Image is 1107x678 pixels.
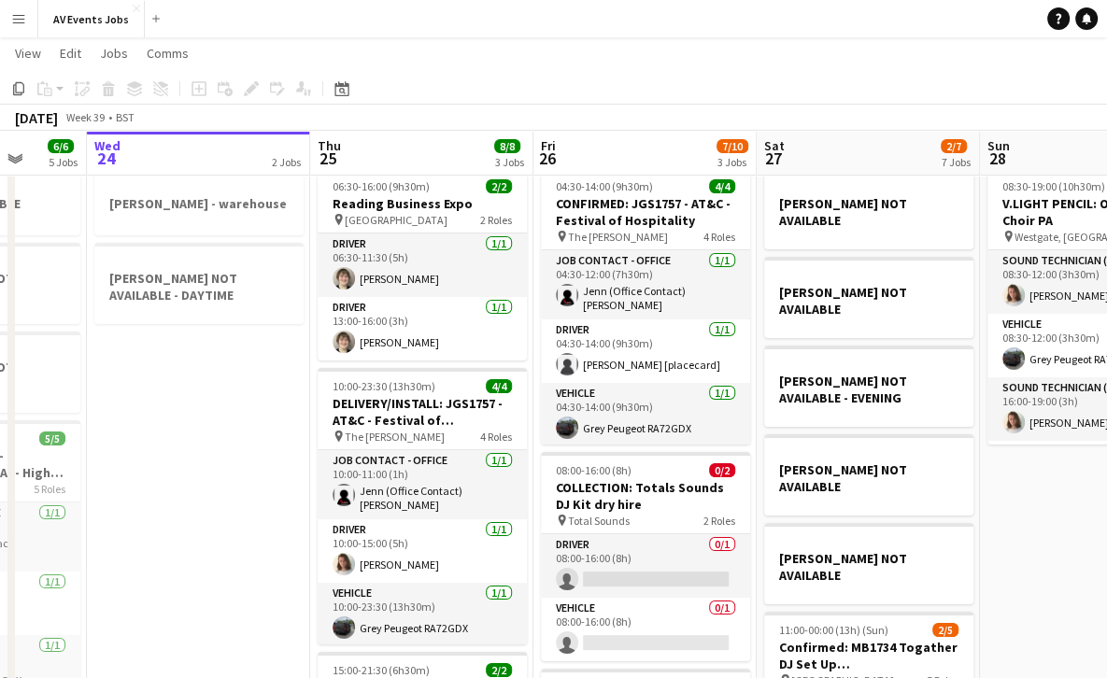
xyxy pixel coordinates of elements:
[272,155,301,169] div: 2 Jobs
[486,663,512,677] span: 2/2
[764,257,973,338] app-job-card: [PERSON_NAME] NOT AVAILABLE
[318,233,527,297] app-card-role: Driver1/106:30-11:30 (5h)[PERSON_NAME]
[318,368,527,644] app-job-card: 10:00-23:30 (13h30m)4/4DELIVERY/INSTALL: JGS1757 - AT&C - Festival of Hospitality The [PERSON_NAM...
[761,148,785,169] span: 27
[779,623,888,637] span: 11:00-00:00 (13h) (Sun)
[318,297,527,360] app-card-role: Driver1/113:00-16:00 (3h)[PERSON_NAME]
[541,534,750,598] app-card-role: Driver0/108:00-16:00 (8h)
[60,45,81,62] span: Edit
[486,379,512,393] span: 4/4
[764,639,973,672] h3: Confirmed: MB1734 Togather DJ Set Up [GEOGRAPHIC_DATA]
[345,430,445,444] span: The [PERSON_NAME]
[486,179,512,193] span: 2/2
[480,213,512,227] span: 2 Roles
[147,45,189,62] span: Comms
[94,137,121,154] span: Wed
[94,168,304,235] app-job-card: [PERSON_NAME] - warehouse
[318,519,527,583] app-card-role: Driver1/110:00-15:00 (5h)[PERSON_NAME]
[34,482,65,496] span: 5 Roles
[15,45,41,62] span: View
[717,139,748,153] span: 7/10
[345,213,447,227] span: [GEOGRAPHIC_DATA]
[480,430,512,444] span: 4 Roles
[941,139,967,153] span: 2/7
[556,179,653,193] span: 04:30-14:00 (9h30m)
[556,463,632,477] span: 08:00-16:00 (8h)
[333,663,430,677] span: 15:00-21:30 (6h30m)
[94,243,304,324] app-job-card: [PERSON_NAME] NOT AVAILABLE - DAYTIME
[48,139,74,153] span: 6/6
[39,431,65,445] span: 5/5
[764,373,973,406] h3: [PERSON_NAME] NOT AVAILABLE - EVENING
[709,463,735,477] span: 0/2
[541,195,750,229] h3: CONFIRMED: JGS1757 - AT&C - Festival of Hospitality
[318,137,341,154] span: Thu
[541,479,750,513] h3: COLLECTION: Totals Sounds DJ Kit dry hire
[333,179,430,193] span: 06:30-16:00 (9h30m)
[15,108,58,127] div: [DATE]
[987,137,1010,154] span: Sun
[764,434,973,516] app-job-card: [PERSON_NAME] NOT AVAILABLE
[932,623,958,637] span: 2/5
[333,379,435,393] span: 10:00-23:30 (13h30m)
[92,148,121,169] span: 24
[764,195,973,229] h3: [PERSON_NAME] NOT AVAILABLE
[709,179,735,193] span: 4/4
[318,168,527,360] app-job-card: 06:30-16:00 (9h30m)2/2Reading Business Expo [GEOGRAPHIC_DATA]2 RolesDriver1/106:30-11:30 (5h)[PER...
[764,461,973,495] h3: [PERSON_NAME] NOT AVAILABLE
[38,1,145,37] button: AV Events Jobs
[318,583,527,646] app-card-role: Vehicle1/110:00-23:30 (13h30m)Grey Peugeot RA72GDX
[318,195,527,212] h3: Reading Business Expo
[764,168,973,249] app-job-card: [PERSON_NAME] NOT AVAILABLE
[568,514,630,528] span: Total Sounds
[318,450,527,519] app-card-role: Job contact - Office1/110:00-11:00 (1h)Jenn (Office Contact) [PERSON_NAME]
[541,250,750,319] app-card-role: Job contact - Office1/104:30-12:00 (7h30m)Jenn (Office Contact) [PERSON_NAME]
[494,139,520,153] span: 8/8
[538,148,556,169] span: 26
[1002,179,1105,193] span: 08:30-19:00 (10h30m)
[764,550,973,584] h3: [PERSON_NAME] NOT AVAILABLE
[94,270,304,304] h3: [PERSON_NAME] NOT AVAILABLE - DAYTIME
[62,110,108,124] span: Week 39
[49,155,78,169] div: 5 Jobs
[942,155,971,169] div: 7 Jobs
[116,110,135,124] div: BST
[139,41,196,65] a: Comms
[52,41,89,65] a: Edit
[541,137,556,154] span: Fri
[541,452,750,661] app-job-card: 08:00-16:00 (8h)0/2COLLECTION: Totals Sounds DJ Kit dry hire Total Sounds2 RolesDriver0/108:00-16...
[703,514,735,528] span: 2 Roles
[541,168,750,445] app-job-card: 04:30-14:00 (9h30m)4/4CONFIRMED: JGS1757 - AT&C - Festival of Hospitality The [PERSON_NAME]4 Role...
[717,155,747,169] div: 3 Jobs
[568,230,668,244] span: The [PERSON_NAME]
[495,155,524,169] div: 3 Jobs
[318,395,527,429] h3: DELIVERY/INSTALL: JGS1757 - AT&C - Festival of Hospitality
[315,148,341,169] span: 25
[764,523,973,604] app-job-card: [PERSON_NAME] NOT AVAILABLE
[541,383,750,446] app-card-role: Vehicle1/104:30-14:00 (9h30m)Grey Peugeot RA72GDX
[703,230,735,244] span: 4 Roles
[100,45,128,62] span: Jobs
[764,284,973,318] h3: [PERSON_NAME] NOT AVAILABLE
[764,346,973,427] app-job-card: [PERSON_NAME] NOT AVAILABLE - EVENING
[92,41,135,65] a: Jobs
[985,148,1010,169] span: 28
[94,195,304,212] h3: [PERSON_NAME] - warehouse
[7,41,49,65] a: View
[541,598,750,661] app-card-role: Vehicle0/108:00-16:00 (8h)
[764,137,785,154] span: Sat
[541,319,750,383] app-card-role: Driver1/104:30-14:00 (9h30m)[PERSON_NAME] [placecard]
